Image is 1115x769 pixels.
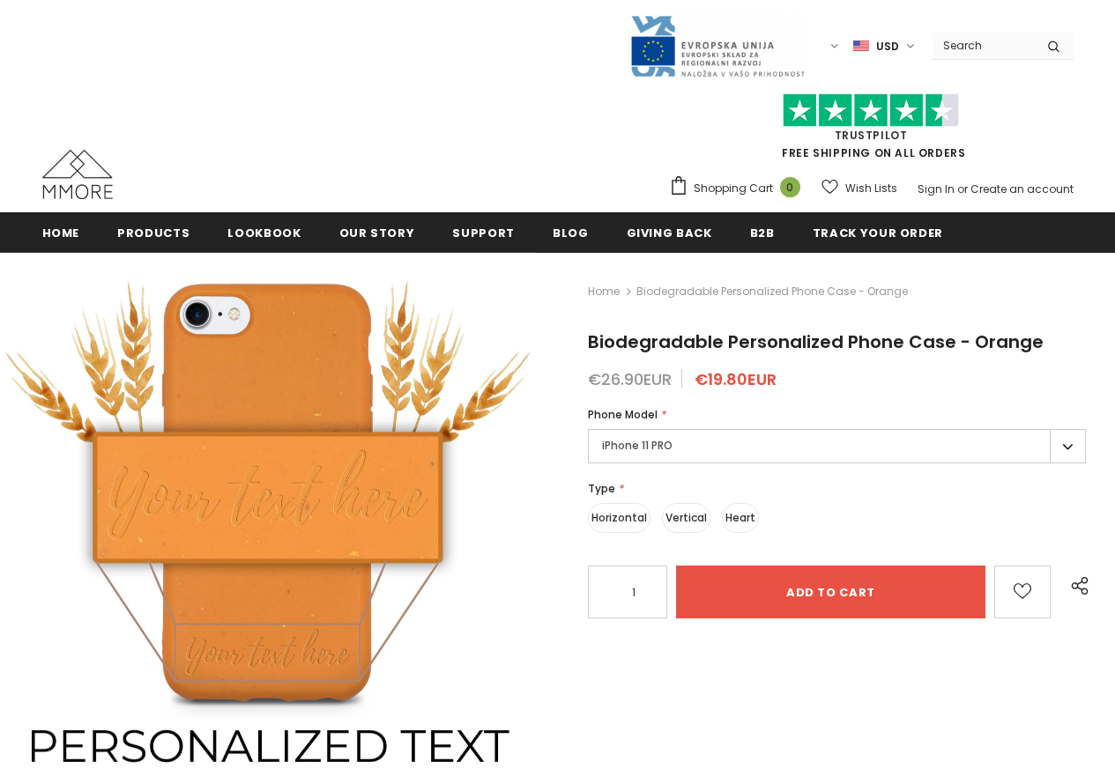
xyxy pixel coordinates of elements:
[813,225,943,241] span: Track your order
[627,225,712,241] span: Giving back
[553,212,589,252] a: Blog
[588,329,1044,354] span: Biodegradable Personalized Phone Case - Orange
[669,101,1074,160] span: FREE SHIPPING ON ALL ORDERS
[588,429,1086,463] label: iPhone 11 PRO
[853,39,869,54] img: USD
[117,225,190,241] span: Products
[662,503,710,533] label: Vertical
[588,407,658,422] span: Phone Model
[227,225,301,241] span: Lookbook
[835,128,908,143] a: Trustpilot
[780,177,800,197] span: 0
[970,181,1074,196] a: Create an account
[339,212,415,252] a: Our Story
[588,281,620,302] a: Home
[42,225,80,241] span: Home
[695,368,777,390] span: €19.80EUR
[722,503,759,533] label: Heart
[629,14,806,78] img: Javni Razpis
[676,566,985,618] input: Add to cart
[933,33,1034,58] input: Search Site
[694,180,773,197] span: Shopping Cart
[452,225,515,241] span: support
[42,150,113,199] img: MMORE Cases
[876,38,899,55] span: USD
[452,212,515,252] a: support
[821,173,897,203] a: Wish Lists
[750,225,775,241] span: B2B
[845,180,897,197] span: Wish Lists
[588,503,650,533] label: Horizontal
[918,181,955,196] a: Sign In
[629,38,806,53] a: Javni Razpis
[588,481,615,496] span: Type
[553,225,589,241] span: Blog
[813,212,943,252] a: Track your order
[669,175,809,202] a: Shopping Cart 0
[42,212,80,252] a: Home
[588,368,672,390] span: €26.90EUR
[957,181,968,196] span: or
[339,225,415,241] span: Our Story
[117,212,190,252] a: Products
[227,212,301,252] a: Lookbook
[750,212,775,252] a: B2B
[627,212,712,252] a: Giving back
[636,281,908,302] span: Biodegradable Personalized Phone Case - Orange
[783,93,959,128] img: Trust Pilot Stars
